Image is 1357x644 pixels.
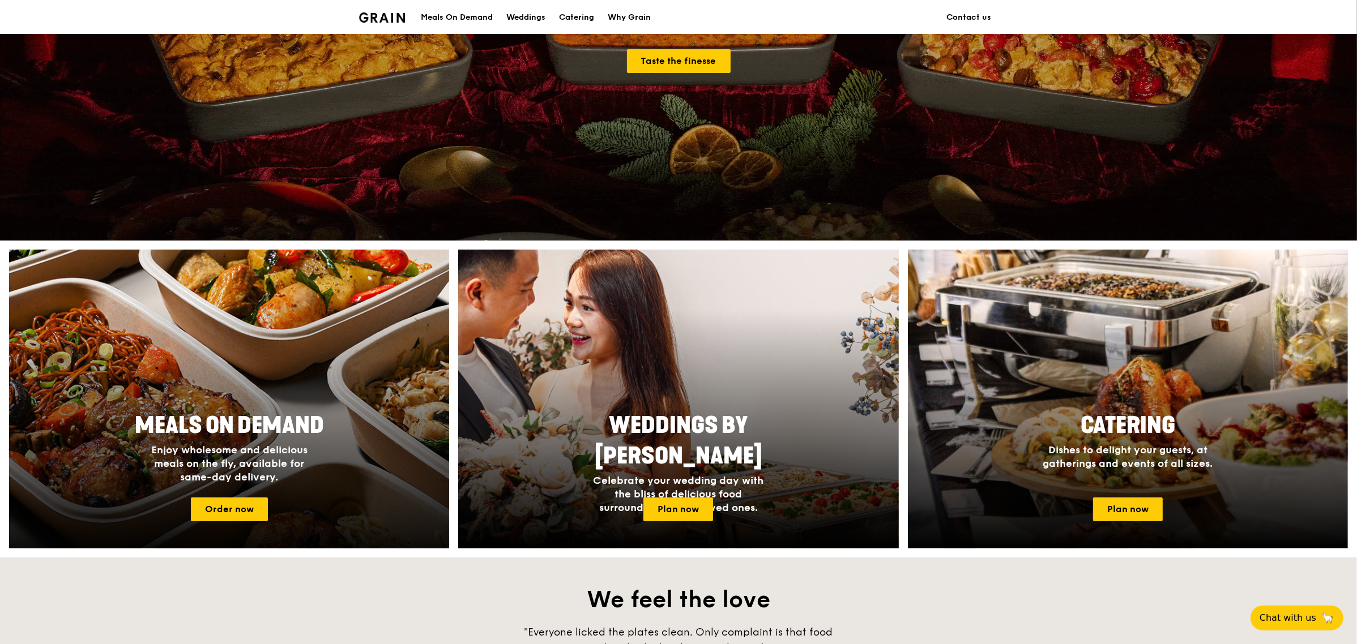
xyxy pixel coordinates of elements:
a: Meals On DemandEnjoy wholesome and delicious meals on the fly, available for same-day delivery.Or... [9,250,449,548]
a: Weddings by [PERSON_NAME]Celebrate your wedding day with the bliss of delicious food surrounded b... [458,250,898,548]
span: Chat with us [1260,611,1316,625]
div: Why Grain [608,1,651,35]
div: Catering [559,1,594,35]
a: Taste the finesse [627,49,731,73]
span: Weddings by [PERSON_NAME] [595,412,762,470]
span: Catering [1081,412,1175,439]
span: Enjoy wholesome and delicious meals on the fly, available for same-day delivery. [151,444,308,483]
a: Plan now [1093,497,1163,521]
a: Contact us [940,1,998,35]
a: Why Grain [601,1,658,35]
img: weddings-card.4f3003b8.jpg [458,250,898,548]
img: catering-card.e1cfaf3e.jpg [908,250,1348,548]
a: Order now [191,497,268,521]
span: Celebrate your wedding day with the bliss of delicious food surrounded by your loved ones. [593,474,763,514]
a: Weddings [500,1,552,35]
span: Dishes to delight your guests, at gatherings and events of all sizes. [1043,444,1213,470]
div: Weddings [506,1,545,35]
button: Chat with us🦙 [1251,606,1343,630]
a: Catering [552,1,601,35]
a: CateringDishes to delight your guests, at gatherings and events of all sizes.Plan now [908,250,1348,548]
span: Meals On Demand [135,412,324,439]
div: Meals On Demand [421,1,493,35]
img: Grain [359,12,405,23]
span: 🦙 [1321,611,1334,625]
a: Plan now [643,497,713,521]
